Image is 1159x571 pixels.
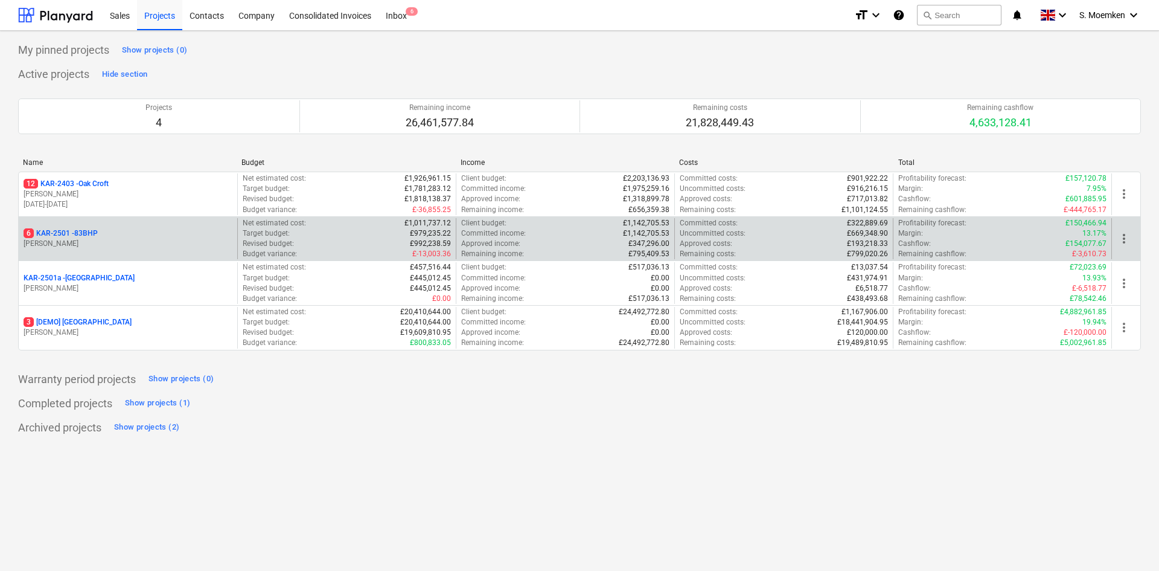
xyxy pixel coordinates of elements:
p: Remaining income : [461,294,524,304]
p: Committed costs : [680,218,738,228]
p: £992,238.59 [410,239,451,249]
iframe: Chat Widget [1099,513,1159,571]
p: £78,542.46 [1070,294,1106,304]
p: Active projects [18,67,89,82]
p: Cashflow : [898,239,931,249]
p: Uncommitted costs : [680,317,746,327]
p: [DEMO] [GEOGRAPHIC_DATA] [24,317,132,327]
div: Total [898,158,1107,167]
p: Revised budget : [243,194,294,204]
p: £6,518.77 [855,283,888,294]
p: [PERSON_NAME] [24,189,232,199]
p: Committed costs : [680,262,738,273]
i: format_size [854,8,869,22]
p: £0.00 [651,273,669,283]
p: 13.93% [1082,273,1106,283]
p: Warranty period projects [18,372,136,387]
p: £438,493.68 [847,294,888,304]
p: £20,410,644.00 [400,307,451,317]
p: Profitability forecast : [898,262,966,273]
p: Target budget : [243,228,290,239]
button: Show projects (1) [122,394,193,413]
p: Net estimated cost : [243,307,306,317]
button: Hide section [99,65,150,84]
p: Projects [145,103,172,113]
p: Target budget : [243,317,290,327]
p: Client budget : [461,218,506,228]
p: £2,203,136.93 [623,173,669,184]
div: Show projects (0) [122,44,187,57]
span: more_vert [1117,276,1131,291]
p: Committed income : [461,184,526,194]
p: Remaining income : [461,338,524,348]
div: 6KAR-2501 -83BHP[PERSON_NAME] [24,228,232,249]
p: £5,002,961.85 [1060,338,1106,348]
p: £-36,855.25 [412,205,451,215]
p: Margin : [898,184,923,194]
p: £0.00 [651,327,669,338]
span: 3 [24,317,34,327]
p: £13,037.54 [851,262,888,273]
p: Remaining cashflow : [898,294,966,304]
p: £-444,765.17 [1064,205,1106,215]
p: £517,036.13 [628,294,669,304]
p: [PERSON_NAME] [24,327,232,338]
p: Budget variance : [243,249,297,259]
p: Approved costs : [680,194,732,204]
p: £157,120.78 [1065,173,1106,184]
p: Budget variance : [243,338,297,348]
i: keyboard_arrow_down [869,8,883,22]
p: £4,882,961.85 [1060,307,1106,317]
p: £445,012.45 [410,283,451,294]
p: £19,489,810.95 [837,338,888,348]
p: Committed income : [461,317,526,327]
p: Revised budget : [243,283,294,294]
p: Remaining income [406,103,474,113]
p: Remaining cashflow [967,103,1033,113]
p: Margin : [898,273,923,283]
p: Completed projects [18,396,112,411]
p: Cashflow : [898,283,931,294]
p: Budget variance : [243,205,297,215]
p: £20,410,644.00 [400,317,451,327]
p: Target budget : [243,184,290,194]
p: £1,318,899.78 [623,194,669,204]
div: Budget [241,158,450,167]
p: KAR-2501 - 83BHP [24,228,98,239]
p: £431,974.91 [847,273,888,283]
p: Cashflow : [898,194,931,204]
p: KAR-2501a - [GEOGRAPHIC_DATA] [24,273,135,283]
p: Remaining costs : [680,249,736,259]
p: Remaining costs : [680,294,736,304]
p: Margin : [898,228,923,239]
p: £-3,610.73 [1072,249,1106,259]
p: £1,142,705.53 [623,218,669,228]
p: £347,296.00 [628,239,669,249]
p: £1,975,259.16 [623,184,669,194]
p: £1,101,124.55 [841,205,888,215]
p: Remaining cashflow : [898,205,966,215]
p: Approved costs : [680,327,732,338]
p: Committed income : [461,273,526,283]
p: £601,885.95 [1065,194,1106,204]
p: £656,359.38 [628,205,669,215]
div: Show projects (2) [114,421,179,434]
div: Name [23,158,232,167]
p: £0.00 [651,317,669,327]
p: Client budget : [461,173,506,184]
p: £1,011,737.12 [404,218,451,228]
p: Profitability forecast : [898,173,966,184]
button: Search [917,5,1001,25]
p: £1,926,961.15 [404,173,451,184]
p: £322,889.69 [847,218,888,228]
span: more_vert [1117,231,1131,246]
p: £18,441,904.95 [837,317,888,327]
p: £799,020.26 [847,249,888,259]
p: Approved income : [461,327,520,338]
i: Knowledge base [893,8,905,22]
p: Margin : [898,317,923,327]
p: £24,492,772.80 [619,307,669,317]
span: 6 [406,7,418,16]
p: Net estimated cost : [243,173,306,184]
p: 7.95% [1087,184,1106,194]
